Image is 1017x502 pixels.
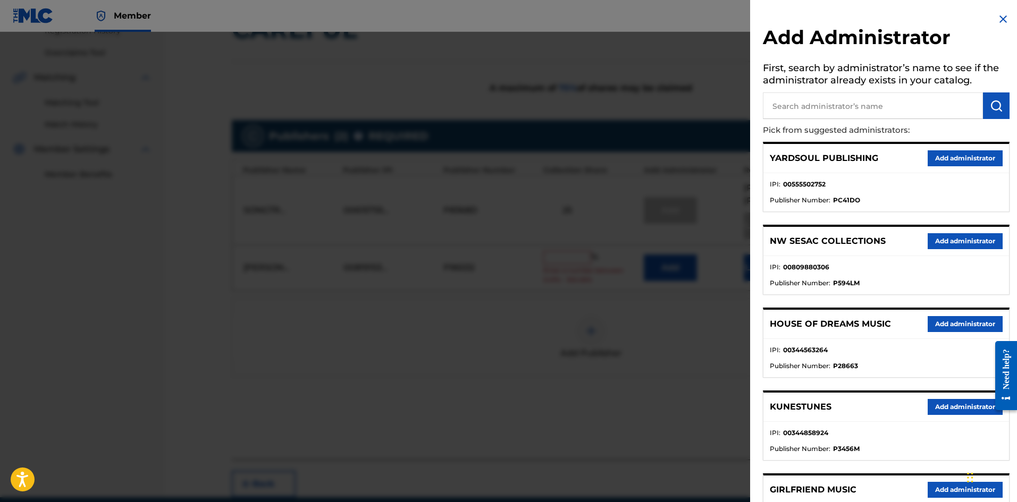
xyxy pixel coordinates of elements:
span: IPI : [770,262,780,272]
span: Publisher Number : [770,278,830,288]
p: YARDSOUL PUBLISHING [770,152,878,165]
strong: P3456M [833,444,860,454]
iframe: Resource Center [987,333,1017,419]
strong: 00555502752 [783,180,826,189]
p: GIRLFRIEND MUSIC [770,483,856,496]
p: NW SESAC COLLECTIONS [770,235,886,248]
p: Pick from suggested administrators: [763,119,949,142]
strong: PC41DO [833,195,860,205]
button: Add administrator [928,482,1003,498]
span: Publisher Number : [770,361,830,371]
div: Drag [967,462,973,494]
button: Add administrator [928,316,1003,332]
span: IPI : [770,345,780,355]
strong: 00344563264 [783,345,828,355]
h5: First, search by administrator’s name to see if the administrator already exists in your catalog. [763,59,1010,92]
img: MLC Logo [13,8,54,23]
h2: Add Administrator [763,25,1010,53]
p: KUNESTUNES [770,401,831,413]
span: IPI : [770,428,780,438]
button: Add administrator [928,233,1003,249]
img: Top Rightsholder [95,10,107,22]
img: Search Works [990,99,1003,112]
input: Search administrator’s name [763,92,983,119]
iframe: Chat Widget [964,451,1017,502]
span: Publisher Number : [770,195,830,205]
strong: P594LM [833,278,860,288]
button: Add administrator [928,150,1003,166]
span: Publisher Number : [770,444,830,454]
strong: P28663 [833,361,858,371]
span: IPI : [770,180,780,189]
strong: 00809880306 [783,262,829,272]
button: Add administrator [928,399,1003,415]
span: Member [114,10,151,22]
strong: 00344858924 [783,428,828,438]
p: HOUSE OF DREAMS MUSIC [770,318,891,330]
